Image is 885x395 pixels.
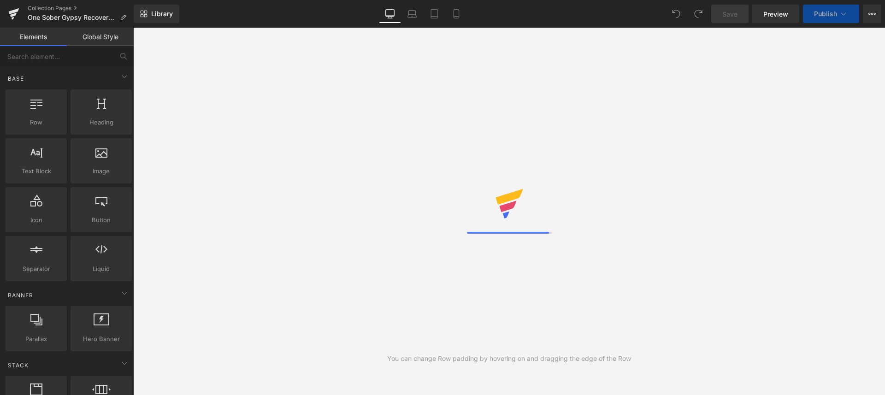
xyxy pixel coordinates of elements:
a: Desktop [379,5,401,23]
span: Heading [73,118,129,127]
span: Preview [763,9,788,19]
span: Publish [814,10,837,18]
a: Laptop [401,5,423,23]
div: You can change Row padding by hovering on and dragging the edge of the Row [387,354,631,364]
a: Collection Pages [28,5,134,12]
a: Preview [752,5,799,23]
span: Icon [8,215,64,225]
span: Image [73,166,129,176]
span: Stack [7,361,29,370]
span: Save [722,9,737,19]
span: Button [73,215,129,225]
button: Redo [689,5,708,23]
span: One Sober Gypsy Recovery Gifts [28,14,116,21]
span: Separator [8,264,64,274]
span: Parallax [8,334,64,344]
button: Undo [667,5,685,23]
span: Banner [7,291,34,300]
span: Hero Banner [73,334,129,344]
span: Library [151,10,173,18]
span: Liquid [73,264,129,274]
span: Row [8,118,64,127]
a: Mobile [445,5,467,23]
span: Text Block [8,166,64,176]
button: More [863,5,881,23]
a: New Library [134,5,179,23]
span: Base [7,74,25,83]
a: Global Style [67,28,134,46]
button: Publish [803,5,859,23]
a: Tablet [423,5,445,23]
